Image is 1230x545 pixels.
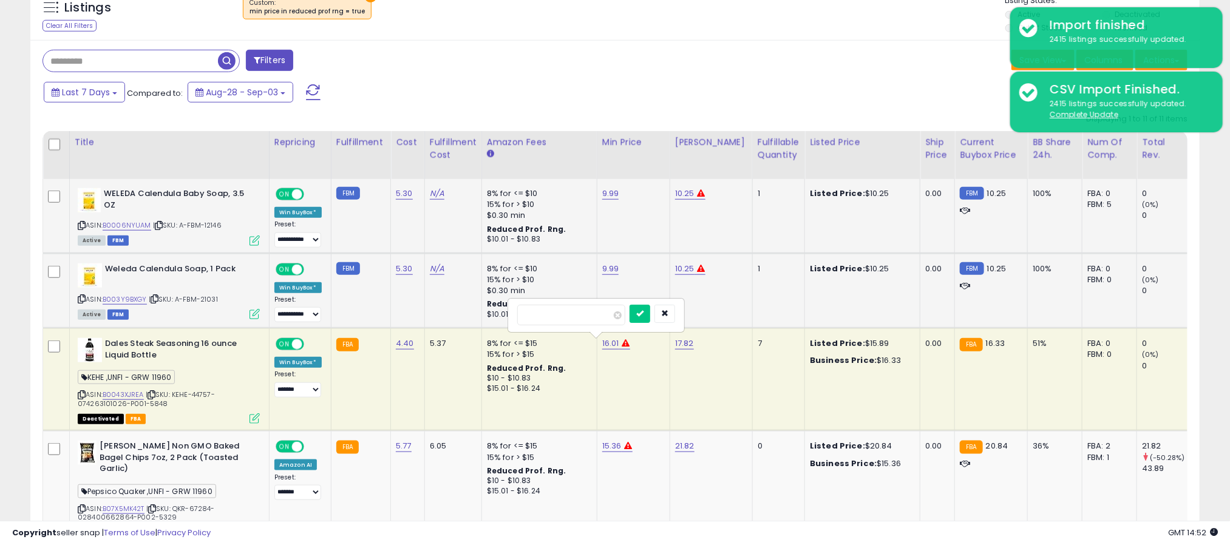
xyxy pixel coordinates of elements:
button: Filters [246,50,293,71]
a: 5.30 [396,188,413,200]
b: Dales Steak Seasoning 16 ounce Liquid Bottle [105,338,253,364]
div: min price in reduced prof rng = true [250,7,365,16]
span: FBA [126,414,146,424]
small: FBA [336,441,359,454]
b: Reduced Prof. Rng. [487,224,566,234]
div: 0 [1142,338,1191,349]
div: Title [75,136,264,149]
img: 31L23c0o7VL._SL40_.jpg [78,263,102,288]
span: OFF [302,189,322,200]
div: 43.89 [1142,463,1191,474]
div: $10 - $10.83 [487,476,588,486]
div: FBM: 1 [1087,452,1127,463]
div: 36% [1033,441,1073,452]
div: $10 - $10.83 [487,373,588,384]
div: Fulfillable Quantity [758,136,800,161]
a: 4.40 [396,337,414,350]
div: Import finished [1041,16,1214,34]
div: [PERSON_NAME] [675,136,747,149]
span: All listings that are unavailable for purchase on Amazon for any reason other than out-of-stock [78,414,124,424]
div: ASIN: [78,263,260,319]
div: 1 [758,188,795,199]
div: 21.82 [1142,441,1191,452]
span: Last 7 Days [62,86,110,98]
div: $10.01 - $10.83 [487,234,588,245]
div: 8% for <= $10 [487,263,588,274]
a: 17.82 [675,337,694,350]
div: 0 [1142,361,1191,371]
a: 16.01 [602,337,619,350]
div: 0 [1142,285,1191,296]
a: 9.99 [602,263,619,275]
span: OFF [302,264,322,274]
u: Complete Update [1050,109,1118,120]
b: Reduced Prof. Rng. [487,363,566,373]
div: FBA: 0 [1087,263,1127,274]
b: Reduced Prof. Rng. [487,299,566,309]
small: (0%) [1142,350,1159,359]
div: 0 [758,441,795,452]
div: 15% for > $15 [487,452,588,463]
div: 2415 listings successfully updated. [1041,98,1214,121]
b: WELEDA Calendula Baby Soap, 3.5 OZ [104,188,251,214]
small: (-50.28%) [1150,453,1184,462]
span: FBM [107,235,129,246]
span: ON [277,264,292,274]
div: Min Price [602,136,665,149]
small: Amazon Fees. [487,149,494,160]
div: $15.01 - $16.24 [487,486,588,496]
a: B0043XJREA [103,390,144,400]
a: 15.36 [602,440,622,452]
div: FBA: 2 [1087,441,1127,452]
div: Repricing [274,136,326,149]
div: Listed Price [810,136,915,149]
div: ASIN: [78,338,260,422]
div: Win BuyBox * [274,207,322,218]
div: Win BuyBox * [274,282,322,293]
b: Weleda Calendula Soap, 1 Pack [105,263,253,278]
span: ON [277,339,292,350]
a: N/A [430,188,444,200]
span: Aug-28 - Sep-03 [206,86,278,98]
b: Listed Price: [810,188,865,199]
div: FBM: 0 [1087,349,1127,360]
span: FBM [107,310,129,320]
div: 100% [1033,263,1073,274]
div: Cost [396,136,420,149]
div: 15% for > $15 [487,349,588,360]
a: Terms of Use [104,527,155,538]
div: $15.36 [810,458,911,469]
small: FBM [960,187,984,200]
div: 8% for <= $10 [487,188,588,199]
button: Last 7 Days [44,82,125,103]
span: ON [277,189,292,200]
small: (0%) [1142,275,1159,285]
div: 8% for <= $15 [487,441,588,452]
div: $16.33 [810,355,911,366]
b: Listed Price: [810,263,865,274]
div: 0.00 [925,338,945,349]
div: 51% [1033,338,1073,349]
img: 3166wJVY6cL._SL40_.jpg [78,338,102,362]
div: CSV Import Finished. [1041,81,1214,98]
small: FBA [960,441,982,454]
a: 5.77 [396,440,412,452]
b: [PERSON_NAME] Non GMO Baked Bagel Chips 7oz, 2 Pack (Toasted Garlic) [100,441,247,478]
div: $15.01 - $16.24 [487,384,588,394]
div: Preset: [274,220,322,247]
a: 10.25 [675,263,695,275]
div: Total Rev. [1142,136,1186,161]
b: Reduced Prof. Rng. [487,465,566,476]
span: | SKU: A-FBM-21031 [149,294,218,304]
div: $0.30 min [487,210,588,221]
div: Amazon AI [274,459,317,470]
div: FBM: 5 [1087,199,1127,210]
small: FBA [336,338,359,351]
div: 0 [1142,188,1191,199]
span: All listings currently available for purchase on Amazon [78,235,106,246]
span: 20.84 [986,440,1008,452]
div: 0.00 [925,263,945,274]
a: 9.99 [602,188,619,200]
img: 41sIRUCr1XL._SL40_.jpg [78,441,97,465]
div: 15% for > $10 [487,199,588,210]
